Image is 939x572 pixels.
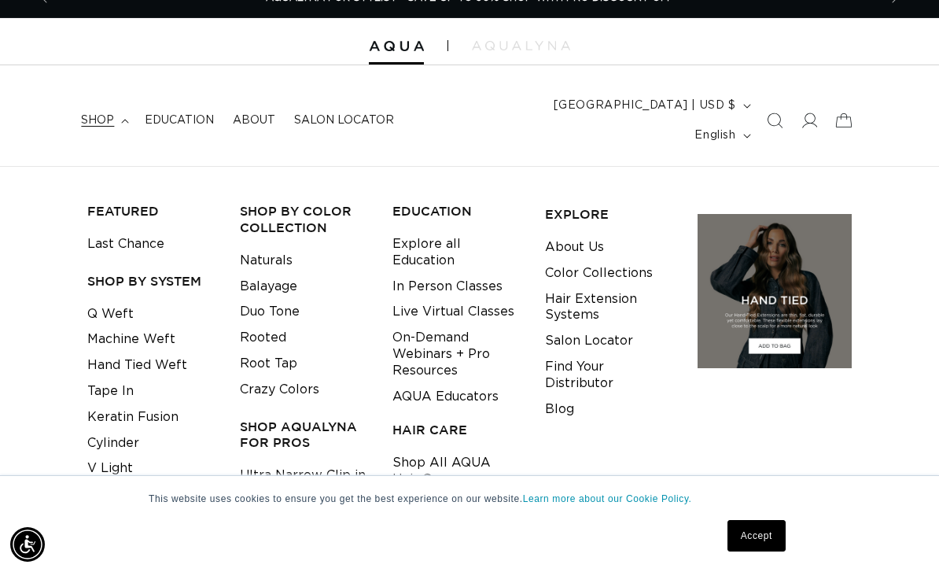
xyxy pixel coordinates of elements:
button: [GEOGRAPHIC_DATA] | USD $ [544,90,757,120]
span: Education [145,113,214,127]
a: Rooted [240,325,286,351]
a: Naturals [240,248,293,274]
a: Find Your Distributor [545,354,673,397]
img: Aqua Hair Extensions [369,41,424,52]
a: Last Chance [87,231,164,257]
a: Salon Locator [285,104,403,137]
a: Live Virtual Classes [392,299,514,325]
a: In Person Classes [392,274,503,300]
a: About Us [545,234,604,260]
span: English [694,127,735,144]
a: Accept [727,520,786,552]
a: Hand Tied Weft [87,352,187,378]
h3: HAIR CARE [392,422,521,438]
summary: shop [72,104,135,137]
a: Shop All AQUA Hair Care [392,450,521,493]
img: aqualyna.com [472,41,570,50]
a: Tape In [87,378,134,404]
span: Salon Locator [294,113,394,127]
div: Accessibility Menu [10,527,45,562]
button: English [685,120,757,150]
a: Ultra Narrow Clip in Extensions [240,463,368,505]
a: Cylinder [87,430,139,456]
a: Crazy Colors [240,377,319,403]
a: About [223,104,285,137]
a: AQUA Educators [392,384,499,410]
h3: SHOP BY SYSTEM [87,273,215,290]
summary: Search [757,103,792,138]
h3: Shop AquaLyna for Pros [240,419,368,452]
a: Duo Tone [240,299,300,325]
a: Blog [545,397,574,423]
iframe: Chat Widget [860,496,939,572]
a: Root Tap [240,351,297,377]
h3: EXPLORE [545,206,673,223]
p: This website uses cookies to ensure you get the best experience on our website. [149,492,790,506]
a: Keratin Fusion [87,404,179,430]
span: shop [81,113,114,127]
a: Education [135,104,223,137]
h3: Shop by Color Collection [240,203,368,236]
h3: EDUCATION [392,203,521,220]
a: Q Weft [87,301,134,327]
a: Machine Weft [87,327,175,352]
a: Salon Locator [545,328,633,354]
a: Hair Extension Systems [545,286,673,329]
a: Balayage [240,274,297,300]
a: Learn more about our Cookie Policy. [523,493,692,504]
a: V Light [87,456,133,482]
a: Color Collections [545,260,653,286]
span: [GEOGRAPHIC_DATA] | USD $ [554,98,736,114]
a: On-Demand Webinars + Pro Resources [392,325,521,383]
span: About [233,113,275,127]
a: Explore all Education [392,231,521,274]
h3: FEATURED [87,203,215,220]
